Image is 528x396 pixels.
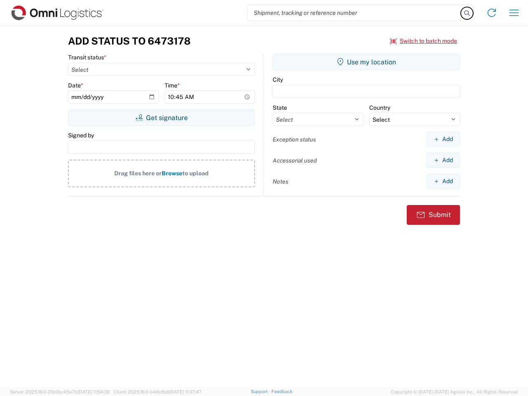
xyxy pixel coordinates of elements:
[68,54,106,61] label: Transit status
[68,132,94,139] label: Signed by
[273,76,283,83] label: City
[251,389,271,394] a: Support
[273,54,460,70] button: Use my location
[271,389,292,394] a: Feedback
[369,104,390,111] label: Country
[427,132,460,147] button: Add
[170,389,202,394] span: [DATE] 11:37:47
[10,389,110,394] span: Server: 2025.16.0-21b0bc45e7b
[68,82,83,89] label: Date
[273,136,316,143] label: Exception status
[162,170,182,177] span: Browse
[113,389,202,394] span: Client: 2025.16.0-b4dc8a9
[68,109,255,126] button: Get signature
[68,35,191,47] h3: Add Status to 6473178
[407,205,460,225] button: Submit
[273,104,287,111] label: State
[165,82,180,89] label: Time
[390,34,457,48] button: Switch to batch mode
[247,5,461,21] input: Shipment, tracking or reference number
[427,153,460,168] button: Add
[78,389,110,394] span: [DATE] 11:54:36
[182,170,209,177] span: to upload
[114,170,162,177] span: Drag files here or
[273,157,317,164] label: Accessorial used
[427,174,460,189] button: Add
[273,178,288,185] label: Notes
[391,388,518,396] span: Copyright © [DATE]-[DATE] Agistix Inc., All Rights Reserved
